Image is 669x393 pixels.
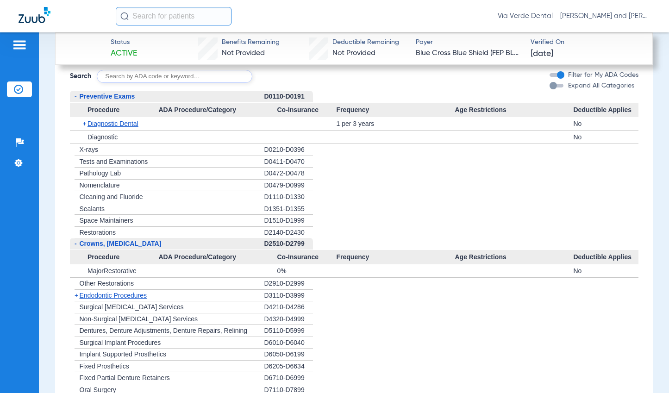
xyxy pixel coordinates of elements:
[19,7,50,23] img: Zuub Logo
[80,169,121,177] span: Pathology Lab
[264,349,313,361] div: D6050-D6199
[264,290,313,302] div: D3110-D3999
[264,191,313,203] div: D1110-D1330
[80,374,170,381] span: Fixed Partial Denture Retainers
[574,117,638,130] div: No
[159,250,277,265] span: ADA Procedure/Category
[498,12,650,21] span: Via Verde Dental - [PERSON_NAME] and [PERSON_NAME] DDS
[455,103,574,118] span: Age Restrictions
[264,203,313,215] div: D1351-D1355
[623,349,669,393] iframe: Chat Widget
[80,229,116,236] span: Restorations
[264,227,313,238] div: D2140-D2430
[70,250,159,265] span: Procedure
[574,131,638,143] div: No
[337,103,455,118] span: Frequency
[264,180,313,192] div: D0479-D0999
[70,103,159,118] span: Procedure
[80,181,120,189] span: Nomenclature
[75,240,77,247] span: -
[80,350,167,358] span: Implant Supported Prosthetics
[111,48,137,59] span: Active
[531,37,638,47] span: Verified On
[80,205,105,212] span: Sealants
[80,362,129,370] span: Fixed Prosthetics
[80,158,148,165] span: Tests and Examinations
[574,103,638,118] span: Deductible Applies
[574,264,638,277] div: No
[120,12,129,20] img: Search Icon
[566,70,638,80] label: Filter for My ADA Codes
[264,361,313,373] div: D6205-D6634
[332,50,375,57] span: Not Provided
[332,37,399,47] span: Deductible Remaining
[83,117,88,130] span: +
[80,240,162,247] span: Crowns, [MEDICAL_DATA]
[80,93,135,100] span: Preventive Exams
[416,37,523,47] span: Payer
[264,144,313,156] div: D0210-D0396
[75,292,78,299] span: +
[80,193,143,200] span: Cleaning and Fluoride
[12,39,27,50] img: hamburger-icon
[277,103,337,118] span: Co-Insurance
[264,91,313,103] div: D0110-D0191
[277,264,337,277] div: 0%
[264,325,313,337] div: D5110-D5999
[264,278,313,290] div: D2910-D2999
[264,168,313,180] div: D0472-D0478
[337,117,455,130] div: 1 per 3 years
[159,103,277,118] span: ADA Procedure/Category
[277,250,337,265] span: Co-Insurance
[80,303,184,311] span: Surgical [MEDICAL_DATA] Services
[80,339,161,346] span: Surgical Implant Procedures
[264,372,313,384] div: D6710-D6999
[70,72,91,81] span: Search
[222,37,280,47] span: Benefits Remaining
[88,267,137,274] span: MajorRestorative
[111,37,137,47] span: Status
[574,250,638,265] span: Deductible Applies
[337,250,455,265] span: Frequency
[222,50,265,57] span: Not Provided
[80,327,248,334] span: Dentures, Denture Adjustments, Denture Repairs, Relining
[264,238,313,250] div: D2510-D2799
[88,120,138,127] span: Diagnostic Dental
[80,315,198,323] span: Non-Surgical [MEDICAL_DATA] Services
[531,48,553,60] span: [DATE]
[264,337,313,349] div: D6010-D6040
[264,215,313,227] div: D1510-D1999
[75,93,77,100] span: -
[80,292,147,299] span: Endodontic Procedures
[88,133,118,141] span: Diagnostic
[416,48,523,59] span: Blue Cross Blue Shield (FEP BLUE DENTAL)
[80,146,98,153] span: X-rays
[80,280,134,287] span: Other Restorations
[264,156,313,168] div: D0411-D0470
[264,313,313,325] div: D4320-D4999
[455,250,574,265] span: Age Restrictions
[80,217,133,224] span: Space Maintainers
[116,7,231,25] input: Search for patients
[568,82,634,89] span: Expand All Categories
[97,70,252,83] input: Search by ADA code or keyword…
[264,301,313,313] div: D4210-D4286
